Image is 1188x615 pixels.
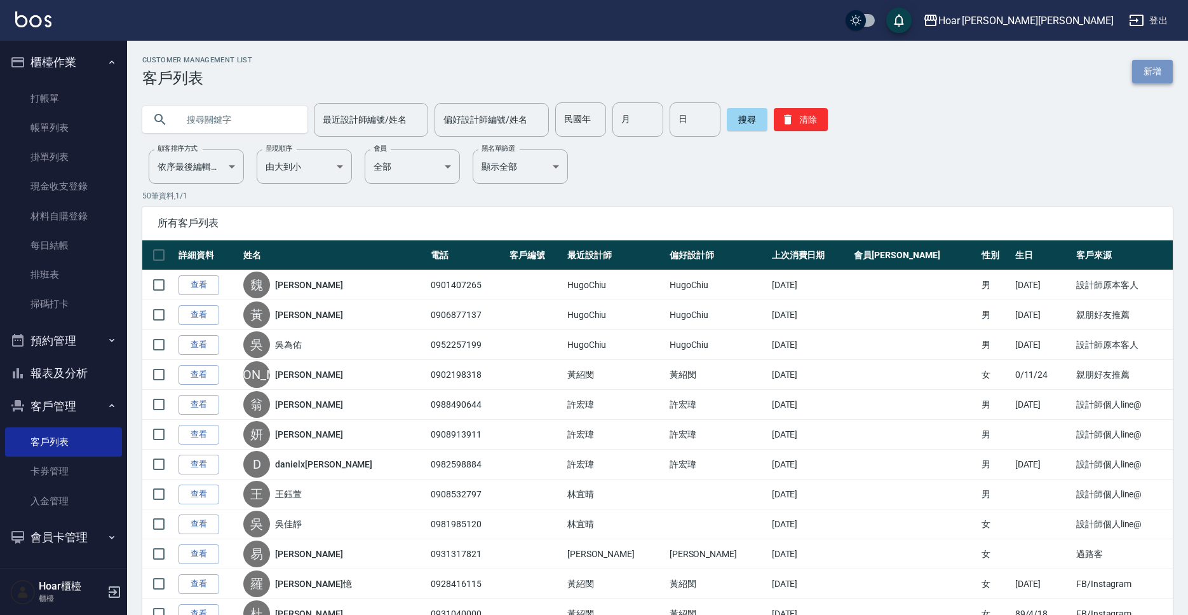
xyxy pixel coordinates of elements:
[769,539,851,569] td: [DATE]
[564,420,666,450] td: 許宏瑋
[179,275,219,295] a: 查看
[149,149,244,184] div: 依序最後編輯時間
[1073,539,1173,569] td: 過路客
[5,113,122,142] a: 帳單列表
[5,357,122,390] button: 報表及分析
[978,360,1011,390] td: 女
[769,450,851,480] td: [DATE]
[428,509,506,539] td: 0981985120
[666,270,769,300] td: HugoChiu
[666,420,769,450] td: 許宏瑋
[275,577,351,590] a: [PERSON_NAME]憶
[428,450,506,480] td: 0982598884
[428,420,506,450] td: 0908913911
[428,330,506,360] td: 0952257199
[5,457,122,486] a: 卡券管理
[564,240,666,270] th: 最近設計師
[5,390,122,423] button: 客戶管理
[564,390,666,420] td: 許宏瑋
[158,144,198,153] label: 顧客排序方式
[564,480,666,509] td: 林宜晴
[5,46,122,79] button: 櫃檯作業
[938,13,1114,29] div: Hoar [PERSON_NAME][PERSON_NAME]
[39,580,104,593] h5: Hoar櫃檯
[5,289,122,319] a: 掃碼打卡
[482,144,515,153] label: 黑名單篩選
[918,8,1119,34] button: Hoar [PERSON_NAME][PERSON_NAME]
[1012,300,1073,330] td: [DATE]
[769,420,851,450] td: [DATE]
[179,574,219,594] a: 查看
[978,480,1011,509] td: 男
[978,330,1011,360] td: 男
[978,300,1011,330] td: 男
[5,172,122,201] a: 現金收支登錄
[1124,9,1173,32] button: 登出
[179,365,219,385] a: 查看
[10,579,36,605] img: Person
[243,331,270,358] div: 吳
[564,569,666,599] td: 黃紹閔
[666,569,769,599] td: 黃紹閔
[978,450,1011,480] td: 男
[266,144,292,153] label: 呈現順序
[769,270,851,300] td: [DATE]
[428,569,506,599] td: 0928416115
[275,428,342,441] a: [PERSON_NAME]
[5,324,122,357] button: 預約管理
[158,217,1158,230] span: 所有客戶列表
[1132,60,1173,83] a: 新增
[243,361,270,388] div: [PERSON_NAME]
[243,541,270,567] div: 易
[179,515,219,534] a: 查看
[5,487,122,516] a: 入金管理
[142,190,1173,202] p: 50 筆資料, 1 / 1
[978,509,1011,539] td: 女
[978,390,1011,420] td: 男
[179,305,219,325] a: 查看
[428,390,506,420] td: 0988490644
[564,539,666,569] td: [PERSON_NAME]
[769,240,851,270] th: 上次消費日期
[374,144,387,153] label: 會員
[666,300,769,330] td: HugoChiu
[1073,480,1173,509] td: 設計師個人line@
[1073,300,1173,330] td: 親朋好友推薦
[978,420,1011,450] td: 男
[886,8,912,33] button: save
[1012,390,1073,420] td: [DATE]
[1073,450,1173,480] td: 設計師個人line@
[769,360,851,390] td: [DATE]
[564,330,666,360] td: HugoChiu
[257,149,352,184] div: 由大到小
[179,544,219,564] a: 查看
[142,69,252,87] h3: 客戶列表
[564,450,666,480] td: 許宏瑋
[1073,420,1173,450] td: 設計師個人line@
[275,458,372,471] a: danielx[PERSON_NAME]
[978,240,1011,270] th: 性別
[275,548,342,560] a: [PERSON_NAME]
[275,518,302,530] a: 吳佳靜
[5,521,122,554] button: 會員卡管理
[1012,330,1073,360] td: [DATE]
[275,279,342,291] a: [PERSON_NAME]
[243,421,270,448] div: 妍
[666,539,769,569] td: [PERSON_NAME]
[727,108,767,131] button: 搜尋
[240,240,428,270] th: 姓名
[428,240,506,270] th: 電話
[851,240,978,270] th: 會員[PERSON_NAME]
[666,240,769,270] th: 偏好設計師
[564,509,666,539] td: 林宜晴
[978,270,1011,300] td: 男
[275,308,342,321] a: [PERSON_NAME]
[506,240,564,270] th: 客戶編號
[1073,270,1173,300] td: 設計師原本客人
[978,539,1011,569] td: 女
[1012,450,1073,480] td: [DATE]
[1073,569,1173,599] td: FB/Instagram
[1012,569,1073,599] td: [DATE]
[275,488,302,501] a: 王鈺萱
[243,301,270,328] div: 黃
